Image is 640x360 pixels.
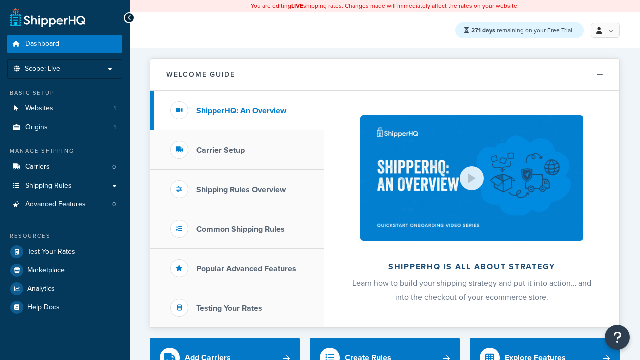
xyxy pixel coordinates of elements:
[25,65,60,73] span: Scope: Live
[7,118,122,137] li: Origins
[291,1,303,10] b: LIVE
[25,163,50,171] span: Carriers
[25,123,48,132] span: Origins
[7,158,122,176] a: Carriers0
[7,99,122,118] li: Websites
[352,277,591,303] span: Learn how to build your shipping strategy and put it into action… and into the checkout of your e...
[25,40,59,48] span: Dashboard
[166,71,235,78] h2: Welcome Guide
[7,177,122,195] a: Shipping Rules
[7,243,122,261] a: Test Your Rates
[7,158,122,176] li: Carriers
[471,26,495,35] strong: 271 days
[360,115,583,241] img: ShipperHQ is all about strategy
[7,298,122,316] a: Help Docs
[112,200,116,209] span: 0
[27,303,60,312] span: Help Docs
[196,185,286,194] h3: Shipping Rules Overview
[7,261,122,279] a: Marketplace
[114,123,116,132] span: 1
[27,248,75,256] span: Test Your Rates
[7,89,122,97] div: Basic Setup
[7,99,122,118] a: Websites1
[196,304,262,313] h3: Testing Your Rates
[196,225,285,234] h3: Common Shipping Rules
[27,285,55,293] span: Analytics
[7,195,122,214] li: Advanced Features
[196,106,286,115] h3: ShipperHQ: An Overview
[196,146,245,155] h3: Carrier Setup
[25,200,86,209] span: Advanced Features
[605,325,630,350] button: Open Resource Center
[7,147,122,155] div: Manage Shipping
[7,35,122,53] a: Dashboard
[196,264,296,273] h3: Popular Advanced Features
[351,262,593,271] h2: ShipperHQ is all about strategy
[114,104,116,113] span: 1
[25,104,53,113] span: Websites
[7,118,122,137] a: Origins1
[25,182,72,190] span: Shipping Rules
[7,195,122,214] a: Advanced Features0
[150,59,619,91] button: Welcome Guide
[471,26,572,35] span: remaining on your Free Trial
[27,266,65,275] span: Marketplace
[112,163,116,171] span: 0
[7,232,122,240] div: Resources
[7,280,122,298] a: Analytics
